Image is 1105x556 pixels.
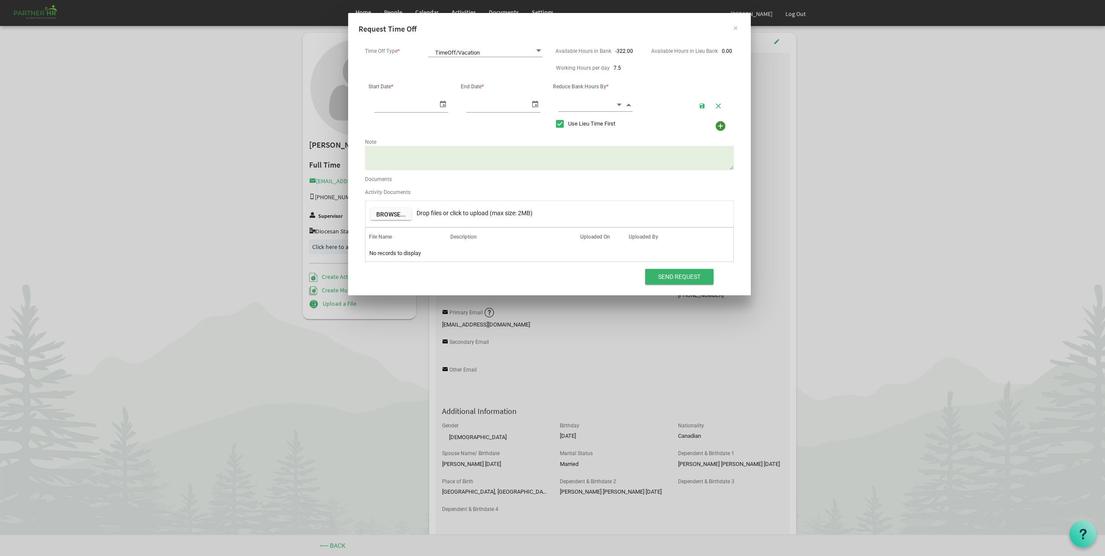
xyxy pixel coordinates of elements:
[645,269,714,284] input: Send Request
[651,48,718,54] label: Available Hours in Lieu Bank
[461,84,484,90] span: End Date
[553,84,608,90] span: Reduce Bank Hours By
[450,234,477,240] span: Description
[625,100,633,110] span: Increment value
[556,65,610,71] label: Working Hours per day
[438,97,448,110] span: select
[615,100,623,110] span: Decrement value
[615,48,633,54] span: -322.00
[417,210,533,217] span: Drop files or click to upload (max size: 2MB)
[530,97,540,110] span: select
[365,245,733,262] td: No records to display
[568,120,615,128] span: Use Lieu Time First
[614,65,621,71] span: 7.5
[712,99,725,111] button: Cancel
[722,48,732,54] span: 0.00
[696,99,709,111] button: Save
[714,119,727,133] div: Add more time to Request
[714,120,727,133] img: add.png
[580,234,610,240] span: Uploaded On
[556,48,611,54] label: Available Hours in Bank
[629,234,658,240] span: Uploaded By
